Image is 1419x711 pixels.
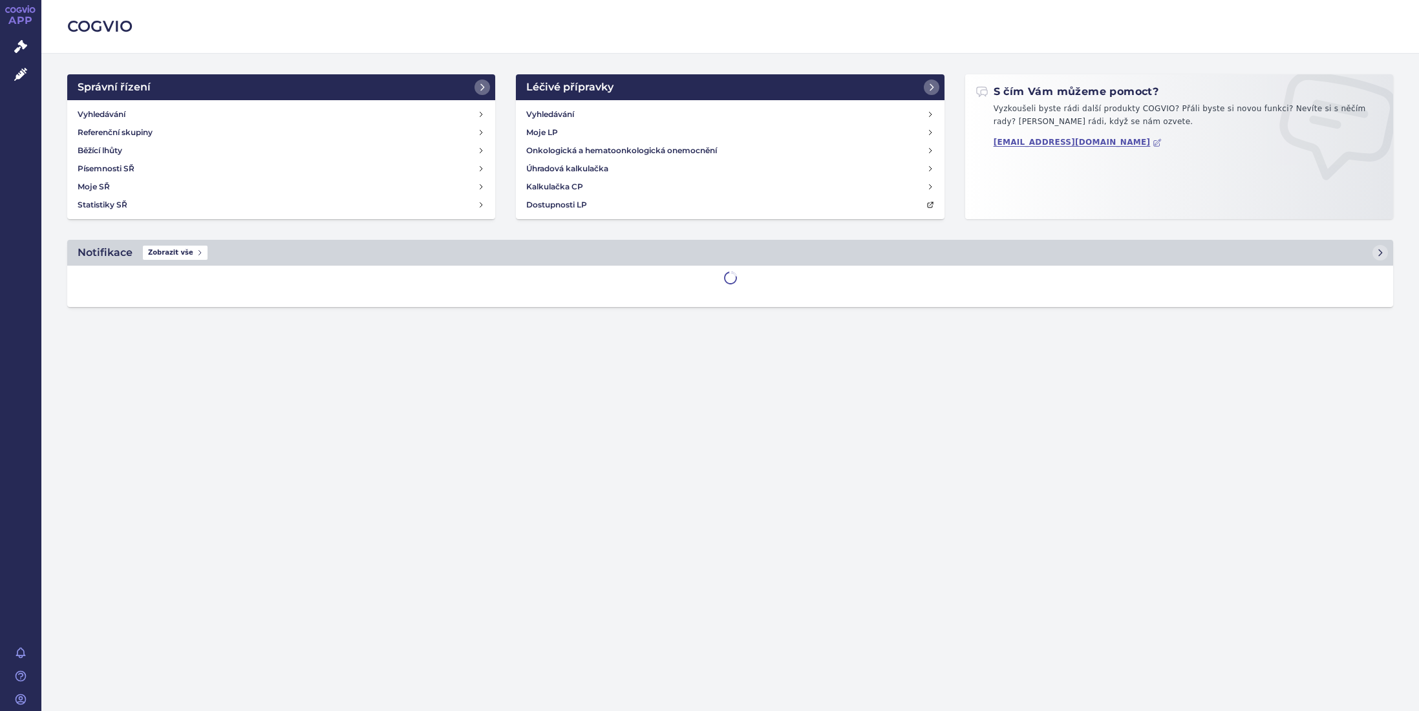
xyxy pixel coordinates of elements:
a: Písemnosti SŘ [72,160,490,178]
a: Moje SŘ [72,178,490,196]
span: Zobrazit vše [143,246,208,260]
h4: Statistiky SŘ [78,198,127,211]
a: Onkologická a hematoonkologická onemocnění [521,142,939,160]
a: Dostupnosti LP [521,196,939,214]
a: Moje LP [521,123,939,142]
a: Kalkulačka CP [521,178,939,196]
h4: Úhradová kalkulačka [526,162,608,175]
h4: Kalkulačka CP [526,180,583,193]
h2: Správní řízení [78,80,151,95]
h4: Moje LP [526,126,558,139]
h4: Vyhledávání [526,108,574,121]
a: Úhradová kalkulačka [521,160,939,178]
a: Správní řízení [67,74,495,100]
h4: Onkologická a hematoonkologická onemocnění [526,144,717,157]
a: NotifikaceZobrazit vše [67,240,1393,266]
h4: Dostupnosti LP [526,198,587,211]
h4: Referenční skupiny [78,126,153,139]
a: Běžící lhůty [72,142,490,160]
h2: Notifikace [78,245,133,260]
h2: Léčivé přípravky [526,80,613,95]
p: Vyzkoušeli byste rádi další produkty COGVIO? Přáli byste si novou funkci? Nevíte si s něčím rady?... [976,103,1383,133]
a: Referenční skupiny [72,123,490,142]
h4: Písemnosti SŘ [78,162,134,175]
a: Vyhledávání [72,105,490,123]
h4: Vyhledávání [78,108,125,121]
a: Statistiky SŘ [72,196,490,214]
h2: COGVIO [67,16,1393,37]
h2: S čím Vám můžeme pomoct? [976,85,1159,99]
h4: Běžící lhůty [78,144,122,157]
a: [EMAIL_ADDRESS][DOMAIN_NAME] [994,138,1162,147]
a: Léčivé přípravky [516,74,944,100]
a: Vyhledávání [521,105,939,123]
h4: Moje SŘ [78,180,110,193]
